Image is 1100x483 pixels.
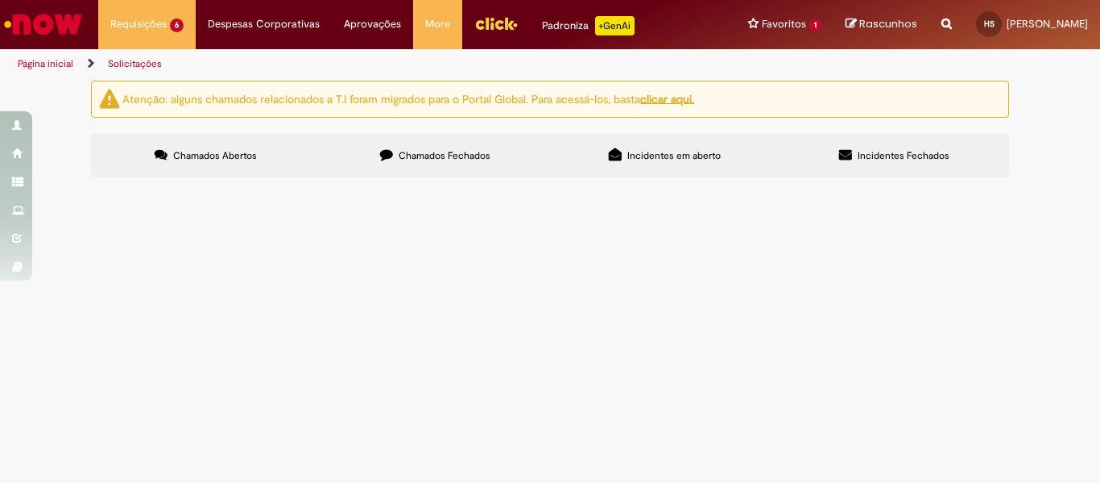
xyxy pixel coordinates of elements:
span: Requisições [110,16,167,32]
span: Incidentes em aberto [627,149,721,162]
span: Chamados Abertos [173,149,257,162]
span: Incidentes Fechados [858,149,949,162]
span: Chamados Fechados [399,149,490,162]
span: Favoritos [762,16,806,32]
ul: Trilhas de página [12,49,722,79]
span: Rascunhos [859,16,917,31]
span: Aprovações [344,16,401,32]
span: 1 [809,19,821,32]
span: [PERSON_NAME] [1007,17,1088,31]
span: Despesas Corporativas [208,16,320,32]
span: HS [984,19,995,29]
p: +GenAi [595,16,635,35]
img: click_logo_yellow_360x200.png [474,11,518,35]
img: ServiceNow [2,8,85,40]
span: 6 [170,19,184,32]
a: Solicitações [108,57,162,70]
ng-bind-html: Atenção: alguns chamados relacionados a T.I foram migrados para o Portal Global. Para acessá-los,... [122,91,694,106]
a: Rascunhos [846,17,917,32]
a: Página inicial [18,57,73,70]
a: clicar aqui. [640,91,694,106]
span: More [425,16,450,32]
div: Padroniza [542,16,635,35]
